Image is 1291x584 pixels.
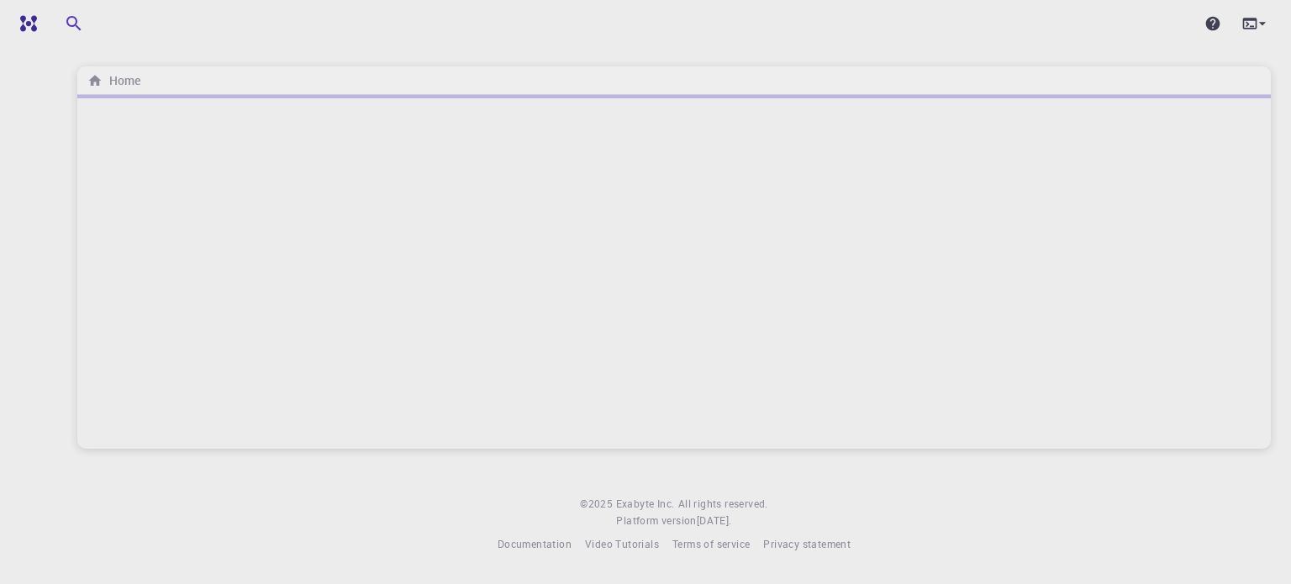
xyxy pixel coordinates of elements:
img: logo [13,15,37,32]
span: Terms of service [672,537,750,550]
span: All rights reserved. [678,496,768,513]
a: Documentation [498,536,572,553]
span: Video Tutorials [585,537,659,550]
a: Video Tutorials [585,536,659,553]
nav: breadcrumb [84,71,144,90]
h6: Home [103,71,140,90]
a: Terms of service [672,536,750,553]
span: Platform version [616,513,696,529]
span: Documentation [498,537,572,550]
a: [DATE]. [697,513,732,529]
span: Exabyte Inc. [616,497,675,510]
span: Privacy statement [763,537,851,550]
a: Exabyte Inc. [616,496,675,513]
span: [DATE] . [697,513,732,527]
span: © 2025 [580,496,615,513]
a: Privacy statement [763,536,851,553]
